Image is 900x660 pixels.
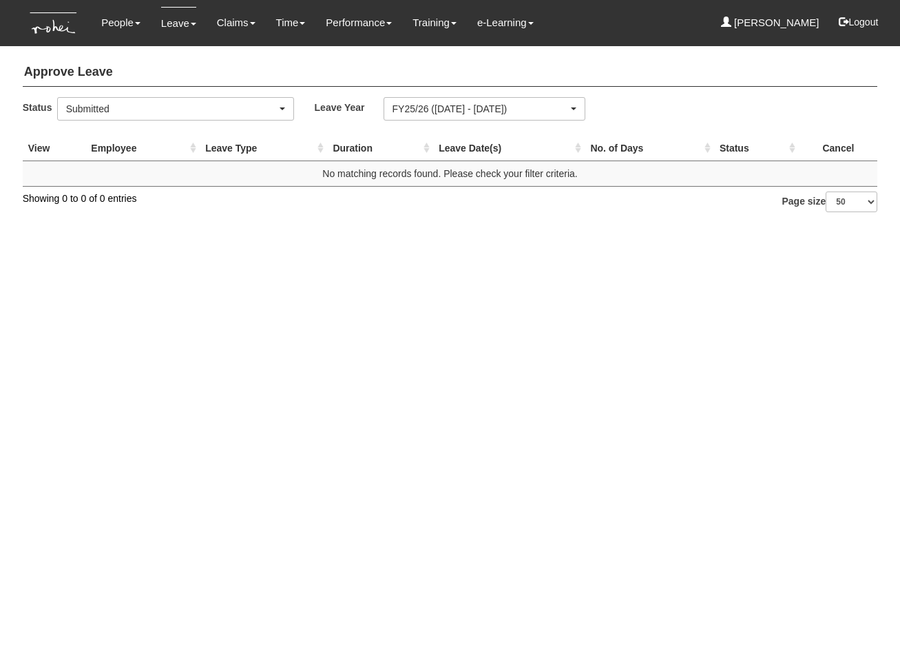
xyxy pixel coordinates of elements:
th: Leave Type : activate to sort column ascending [200,136,327,161]
th: Cancel [799,136,877,161]
a: Leave [161,7,196,39]
th: View [23,136,86,161]
a: Claims [217,7,255,39]
label: Page size [782,192,877,212]
div: Submitted [66,102,277,116]
button: Submitted [57,97,294,121]
h4: Approve Leave [23,59,878,87]
button: FY25/26 ([DATE] - [DATE]) [384,97,586,121]
label: Leave Year [315,97,384,117]
a: People [101,7,140,39]
th: Employee : activate to sort column ascending [85,136,200,161]
th: Duration : activate to sort column ascending [327,136,433,161]
a: e-Learning [477,7,534,39]
div: FY25/26 ([DATE] - [DATE]) [393,102,569,116]
select: Page size [826,192,877,212]
th: No. of Days : activate to sort column ascending [585,136,714,161]
button: Logout [829,6,888,39]
th: Leave Date(s) : activate to sort column ascending [433,136,585,161]
label: Status [23,97,57,117]
a: [PERSON_NAME] [721,7,819,39]
a: Training [412,7,457,39]
th: Status : activate to sort column ascending [714,136,799,161]
a: Time [276,7,306,39]
td: No matching records found. Please check your filter criteria. [23,161,878,186]
a: Performance [326,7,392,39]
